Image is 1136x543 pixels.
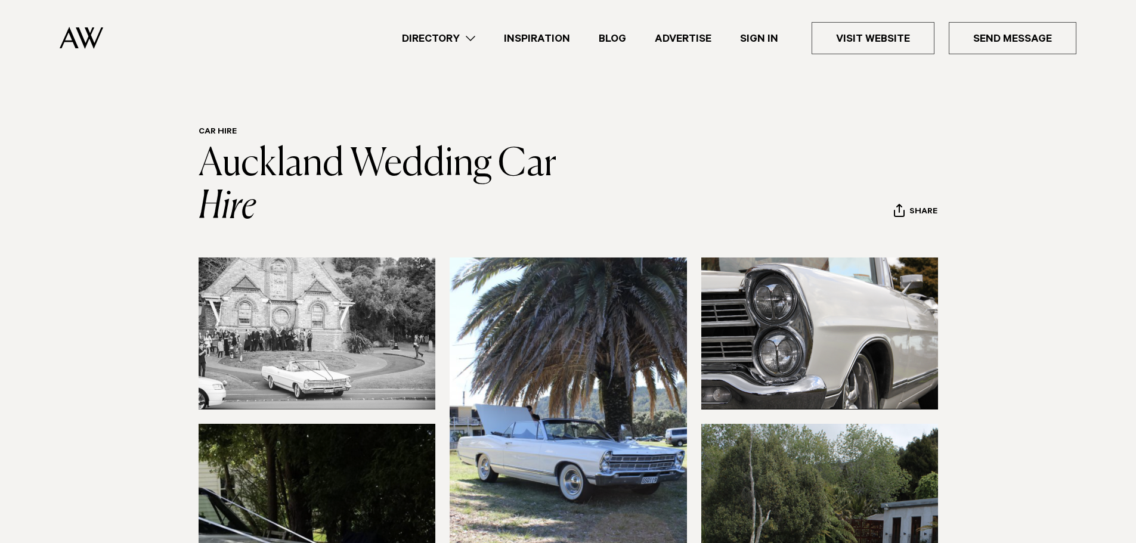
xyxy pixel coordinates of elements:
a: Visit Website [812,22,934,54]
img: Auckland Weddings Logo [60,27,103,49]
a: Sign In [726,30,793,46]
button: Share [893,203,938,221]
a: Auckland Wedding Car Hire [199,145,562,226]
a: Car Hire [199,128,237,137]
a: Inspiration [490,30,584,46]
a: Advertise [640,30,726,46]
a: Blog [584,30,640,46]
a: Directory [388,30,490,46]
span: Share [909,207,937,218]
a: Send Message [949,22,1076,54]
